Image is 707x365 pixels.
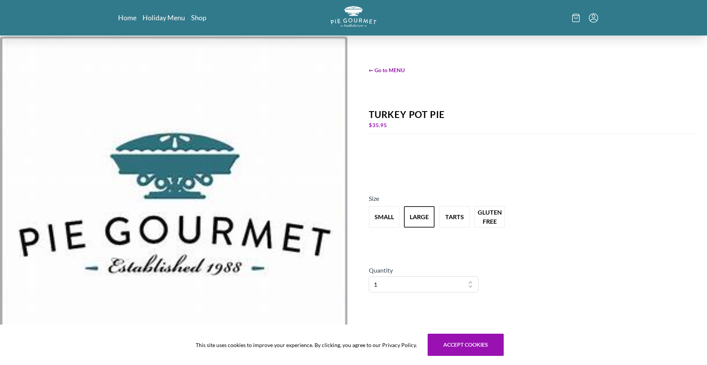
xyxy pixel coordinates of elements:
a: Home [118,13,136,22]
button: Variant Swatch [474,206,505,228]
a: Holiday Menu [143,13,185,22]
select: Quantity [369,276,478,292]
div: $ 35.95 [369,120,698,131]
span: ← Go to MENU [369,66,698,74]
button: Variant Swatch [369,206,399,228]
div: Turkey Pot Pie [369,109,698,120]
button: Accept cookies [428,334,504,356]
span: This site uses cookies to improve your experience. By clicking, you agree to our Privacy Policy. [196,341,417,349]
button: Menu [589,13,598,23]
a: Logo [331,6,376,29]
span: Size [369,195,379,202]
img: logo [331,6,376,27]
span: Quantity [369,266,393,274]
a: Shop [191,13,206,22]
button: Variant Swatch [439,206,470,228]
button: Variant Swatch [404,206,435,228]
